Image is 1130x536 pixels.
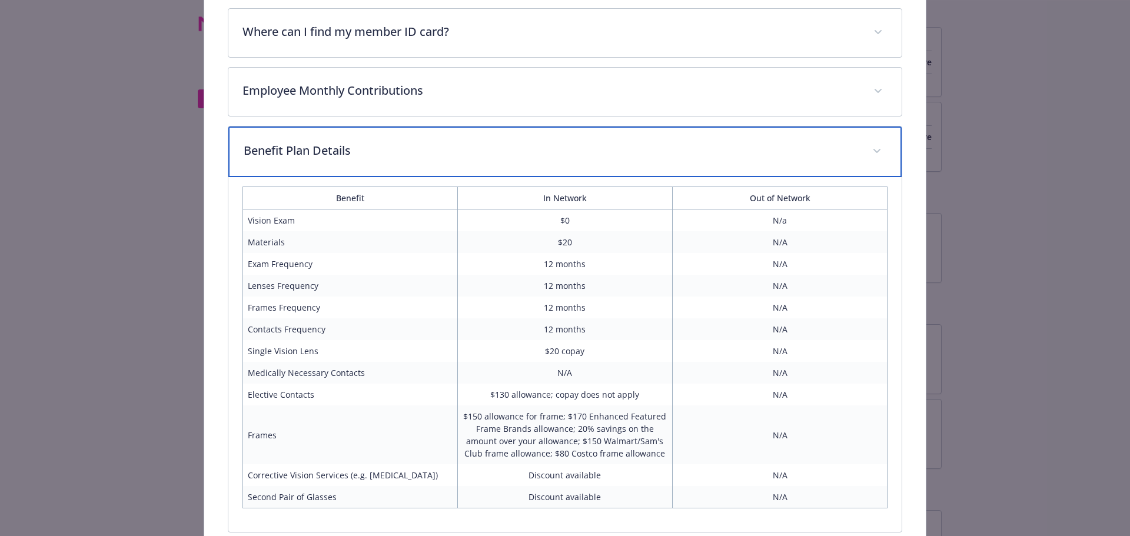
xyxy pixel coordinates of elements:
td: $20 [457,231,672,253]
td: N/A [673,275,888,297]
p: Benefit Plan Details [244,142,859,159]
td: N/A [673,253,888,275]
td: Frames [242,405,457,464]
td: $0 [457,209,672,232]
td: Materials [242,231,457,253]
td: Elective Contacts [242,384,457,405]
td: N/A [673,231,888,253]
td: N/a [673,209,888,232]
td: Lenses Frequency [242,275,457,297]
div: Employee Monthly Contributions [228,68,902,116]
th: In Network [457,187,672,209]
th: Benefit [242,187,457,209]
td: Vision Exam [242,209,457,232]
td: N/A [673,362,888,384]
td: Single Vision Lens [242,340,457,362]
div: Benefit Plan Details [228,177,902,532]
td: N/A [457,362,672,384]
td: Contacts Frequency [242,318,457,340]
td: N/A [673,464,888,486]
td: Frames Frequency [242,297,457,318]
td: N/A [673,318,888,340]
td: 12 months [457,253,672,275]
td: Corrective Vision Services (e.g. [MEDICAL_DATA]) [242,464,457,486]
th: Out of Network [673,187,888,209]
div: Where can I find my member ID card? [228,9,902,57]
td: Discount available [457,486,672,508]
td: 12 months [457,318,672,340]
td: Second Pair of Glasses [242,486,457,508]
td: 12 months [457,275,672,297]
p: Where can I find my member ID card? [242,23,860,41]
td: N/A [673,297,888,318]
td: N/A [673,384,888,405]
div: Benefit Plan Details [228,126,902,177]
p: Employee Monthly Contributions [242,82,860,99]
td: N/A [673,486,888,508]
td: $150 allowance for frame; $170 Enhanced Featured Frame Brands allowance; 20% savings on the amoun... [457,405,672,464]
td: $130 allowance; copay does not apply [457,384,672,405]
td: Medically Necessary Contacts [242,362,457,384]
td: N/A [673,405,888,464]
td: Exam Frequency [242,253,457,275]
td: $20 copay [457,340,672,362]
td: 12 months [457,297,672,318]
td: Discount available [457,464,672,486]
td: N/A [673,340,888,362]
